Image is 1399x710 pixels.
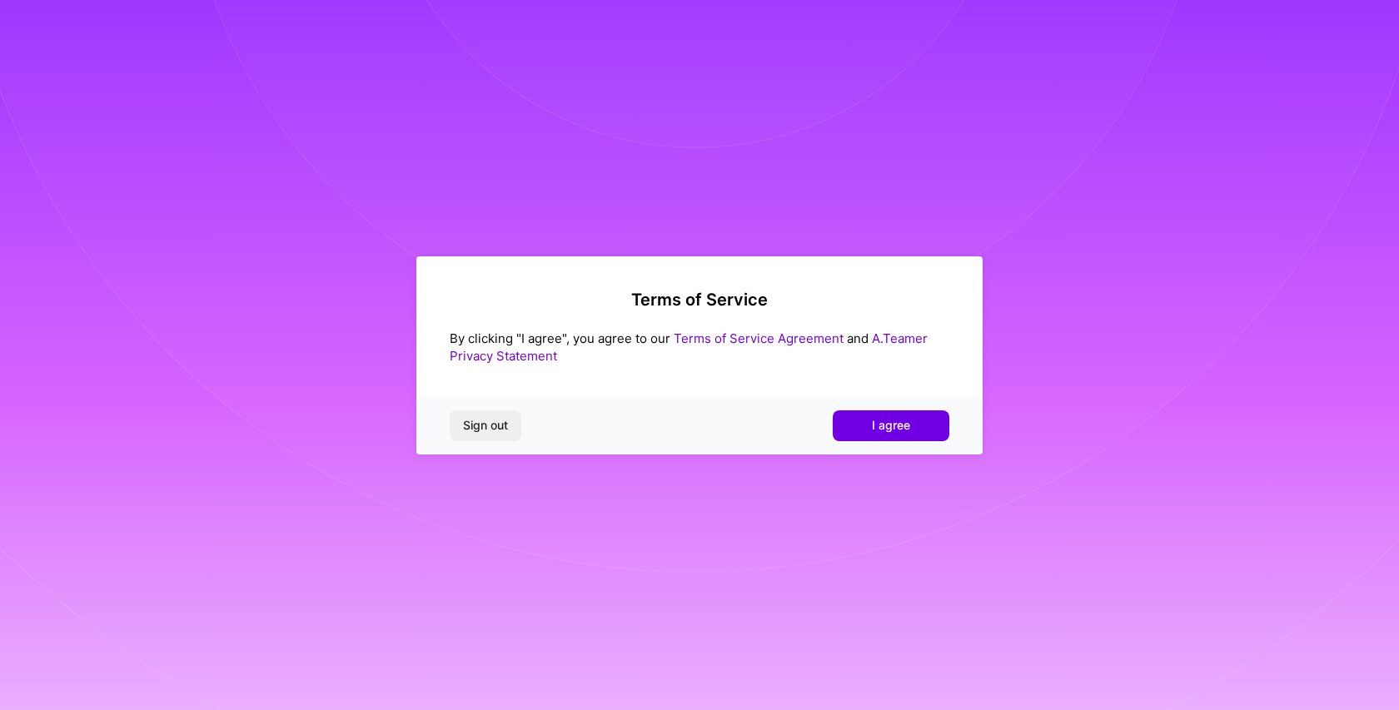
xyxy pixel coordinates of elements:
[450,410,521,440] button: Sign out
[872,417,910,434] span: I agree
[450,290,949,310] h2: Terms of Service
[833,410,949,440] button: I agree
[450,330,949,365] div: By clicking "I agree", you agree to our and
[674,330,844,346] a: Terms of Service Agreement
[463,417,508,434] span: Sign out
